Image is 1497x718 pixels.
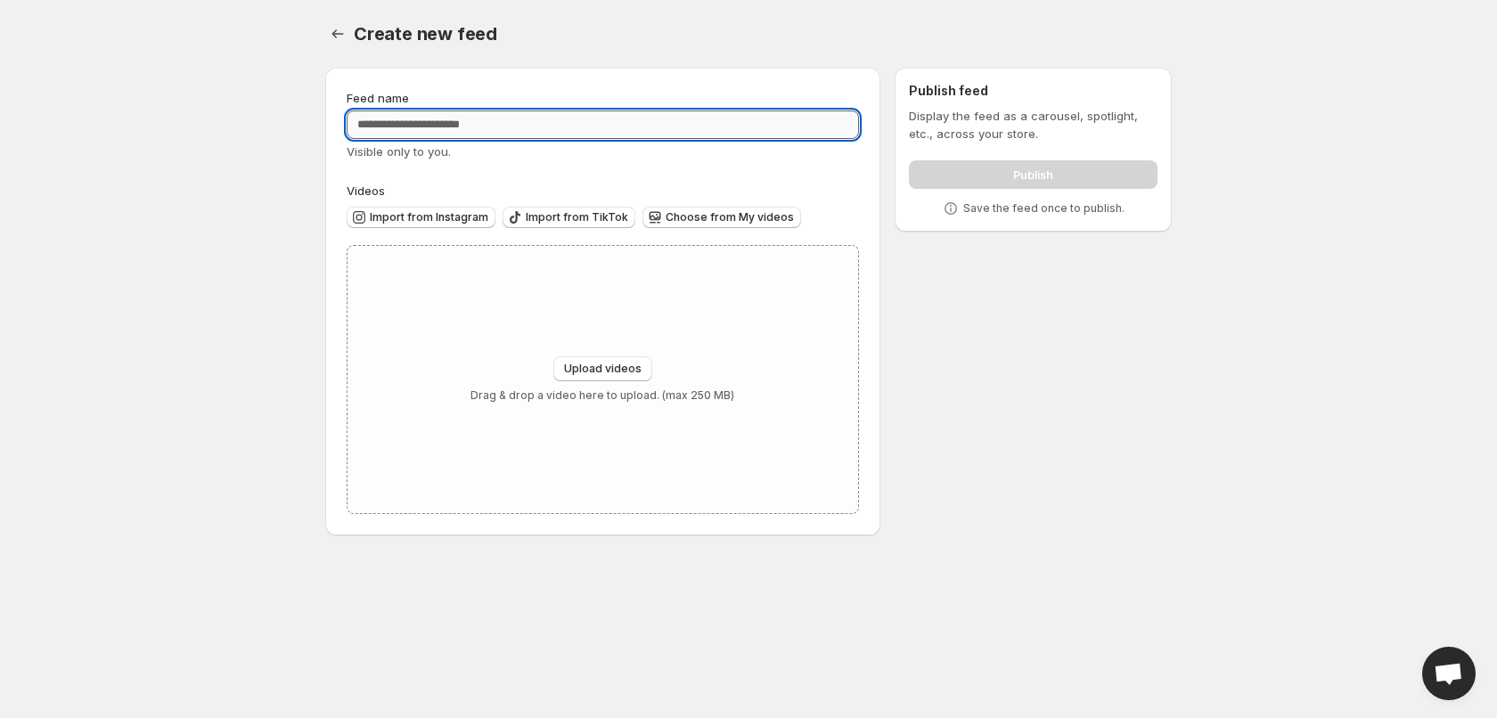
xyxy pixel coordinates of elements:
[666,210,794,224] span: Choose from My videos
[564,362,642,376] span: Upload videos
[347,144,451,159] span: Visible only to you.
[553,356,652,381] button: Upload videos
[642,207,801,228] button: Choose from My videos
[354,23,497,45] span: Create new feed
[526,210,628,224] span: Import from TikTok
[909,82,1158,100] h2: Publish feed
[325,21,350,46] button: Settings
[503,207,635,228] button: Import from TikTok
[370,210,488,224] span: Import from Instagram
[347,207,495,228] button: Import from Instagram
[909,107,1158,143] p: Display the feed as a carousel, spotlight, etc., across your store.
[470,388,734,403] p: Drag & drop a video here to upload. (max 250 MB)
[963,201,1125,216] p: Save the feed once to publish.
[347,184,385,198] span: Videos
[347,91,409,105] span: Feed name
[1422,647,1476,700] div: Open chat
